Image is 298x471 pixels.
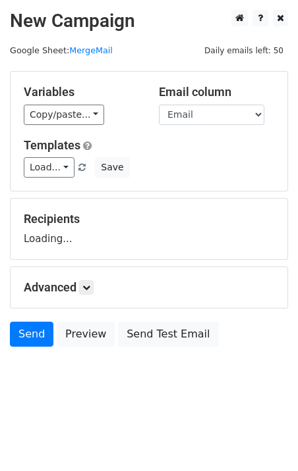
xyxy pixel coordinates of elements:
[159,85,274,99] h5: Email column
[24,212,274,226] h5: Recipients
[10,45,113,55] small: Google Sheet:
[200,45,288,55] a: Daily emails left: 50
[10,322,53,347] a: Send
[24,138,80,152] a: Templates
[57,322,115,347] a: Preview
[200,43,288,58] span: Daily emails left: 50
[24,85,139,99] h5: Variables
[24,157,74,178] a: Load...
[118,322,218,347] a: Send Test Email
[10,10,288,32] h2: New Campaign
[95,157,129,178] button: Save
[24,212,274,246] div: Loading...
[69,45,113,55] a: MergeMail
[24,105,104,125] a: Copy/paste...
[24,280,274,295] h5: Advanced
